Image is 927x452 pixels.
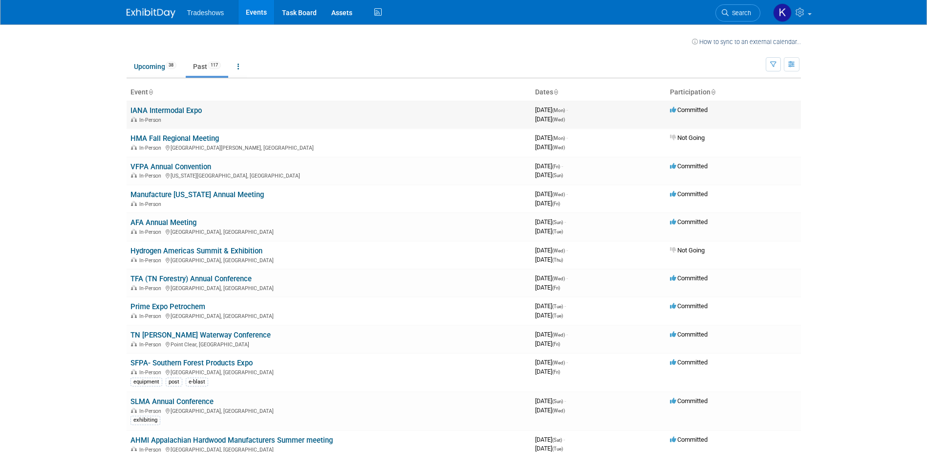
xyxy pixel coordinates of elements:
span: (Mon) [552,108,565,113]
span: (Wed) [552,408,565,413]
span: (Fri) [552,341,560,347]
div: [GEOGRAPHIC_DATA], [GEOGRAPHIC_DATA] [130,407,527,414]
span: (Tue) [552,446,563,452]
span: (Tue) [552,229,563,234]
span: [DATE] [535,302,566,310]
div: [GEOGRAPHIC_DATA], [GEOGRAPHIC_DATA] [130,256,527,264]
span: Not Going [670,134,705,141]
span: Not Going [670,247,705,254]
span: [DATE] [535,256,563,263]
span: (Wed) [552,145,565,150]
span: [DATE] [535,143,565,151]
span: (Fri) [552,369,560,375]
div: equipment [130,378,162,386]
span: [DATE] [535,115,565,123]
img: In-Person Event [131,447,137,452]
span: (Fri) [552,201,560,206]
span: [DATE] [535,106,568,113]
img: In-Person Event [131,341,137,346]
div: [GEOGRAPHIC_DATA], [GEOGRAPHIC_DATA] [130,284,527,292]
span: [DATE] [535,171,563,179]
img: Kathyuska Thirwall [773,3,792,22]
a: Past117 [186,57,228,76]
div: Point Clear, [GEOGRAPHIC_DATA] [130,340,527,348]
span: [DATE] [535,227,563,235]
a: VFPA Annual Convention [130,162,211,171]
span: (Sat) [552,437,562,443]
span: (Fri) [552,285,560,291]
span: - [566,359,568,366]
div: post [166,378,182,386]
span: [DATE] [535,200,560,207]
span: Committed [670,436,708,443]
img: In-Person Event [131,257,137,262]
span: Search [729,9,751,17]
span: (Sun) [552,220,563,225]
a: IANA Intermodal Expo [130,106,202,115]
a: Manufacture [US_STATE] Annual Meeting [130,190,264,199]
span: (Thu) [552,257,563,263]
span: [DATE] [535,407,565,414]
span: (Wed) [552,332,565,338]
span: - [561,162,563,170]
div: [GEOGRAPHIC_DATA], [GEOGRAPHIC_DATA] [130,227,527,235]
span: 38 [166,62,176,69]
a: Sort by Event Name [148,88,153,96]
a: SLMA Annual Conference [130,397,214,406]
span: [DATE] [535,359,568,366]
span: 117 [208,62,221,69]
span: [DATE] [535,340,560,347]
span: (Wed) [552,276,565,281]
span: (Tue) [552,313,563,318]
span: - [564,302,566,310]
span: - [564,397,566,405]
span: In-Person [139,369,164,376]
span: [DATE] [535,436,565,443]
span: In-Person [139,257,164,264]
img: In-Person Event [131,313,137,318]
span: In-Person [139,145,164,151]
span: Committed [670,331,708,338]
a: Hydrogen Americas Summit & Exhibition [130,247,262,255]
a: Upcoming38 [127,57,184,76]
span: [DATE] [535,397,566,405]
span: (Wed) [552,248,565,253]
img: In-Person Event [131,229,137,234]
span: [DATE] [535,247,568,254]
span: In-Person [139,173,164,179]
span: In-Person [139,313,164,319]
div: exhibiting [130,416,160,425]
a: Sort by Participation Type [711,88,715,96]
span: - [566,331,568,338]
a: How to sync to an external calendar... [692,38,801,45]
a: HMA Fall Regional Meeting [130,134,219,143]
div: [GEOGRAPHIC_DATA][PERSON_NAME], [GEOGRAPHIC_DATA] [130,143,527,151]
span: [DATE] [535,274,568,282]
a: SFPA- Southern Forest Products Expo [130,359,253,367]
span: (Tue) [552,304,563,309]
span: [DATE] [535,284,560,291]
img: In-Person Event [131,117,137,122]
span: [DATE] [535,134,568,141]
span: (Wed) [552,192,565,197]
th: Participation [666,84,801,101]
span: [DATE] [535,368,560,375]
a: TFA (TN Forestry) Annual Conference [130,274,252,283]
span: (Mon) [552,136,565,141]
img: In-Person Event [131,173,137,178]
a: Sort by Start Date [553,88,558,96]
span: (Wed) [552,360,565,365]
a: Prime Expo Petrochem [130,302,205,311]
a: AFA Annual Meeting [130,218,196,227]
span: Committed [670,218,708,226]
span: Committed [670,397,708,405]
span: Tradeshows [187,9,224,17]
span: Committed [670,106,708,113]
a: Search [715,4,760,22]
span: [DATE] [535,445,563,452]
img: In-Person Event [131,369,137,374]
img: In-Person Event [131,408,137,413]
span: In-Person [139,341,164,348]
th: Dates [531,84,666,101]
a: TN [PERSON_NAME] Waterway Conference [130,331,271,339]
